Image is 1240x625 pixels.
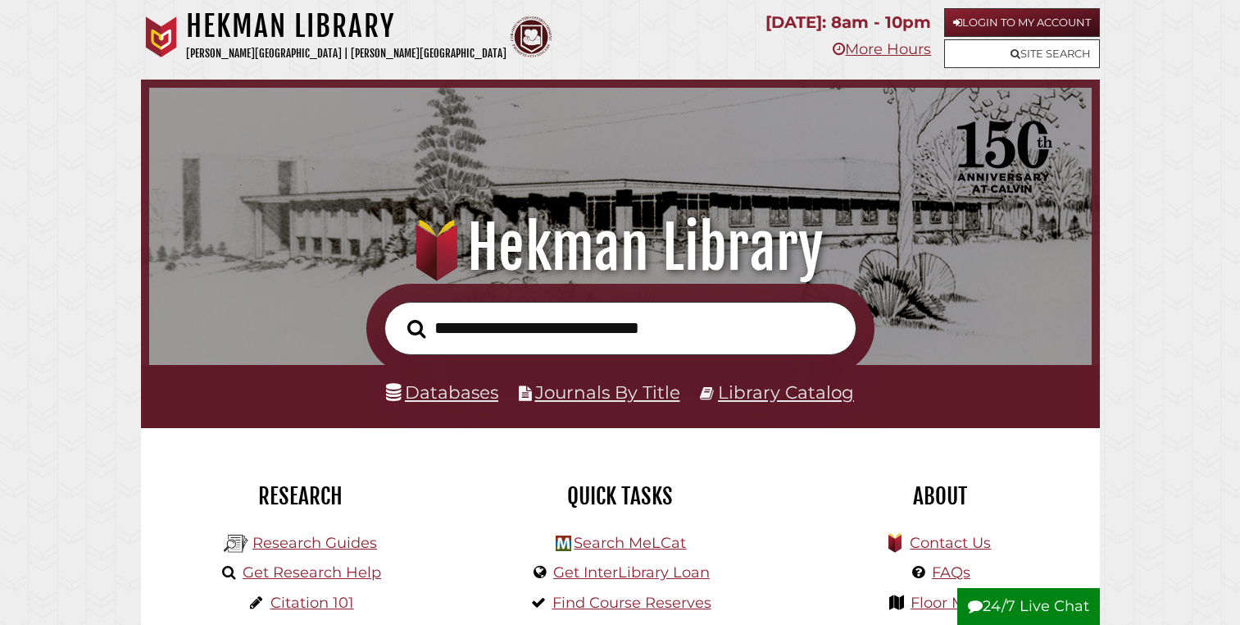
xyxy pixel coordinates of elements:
p: [PERSON_NAME][GEOGRAPHIC_DATA] | [PERSON_NAME][GEOGRAPHIC_DATA] [186,44,506,63]
a: More Hours [833,40,931,58]
a: Get InterLibrary Loan [553,563,710,582]
a: Site Search [944,39,1100,68]
button: Search [399,315,434,344]
img: Calvin Theological Seminary [511,16,552,57]
a: Search MeLCat [574,534,686,552]
p: [DATE]: 8am - 10pm [765,8,931,37]
img: Hekman Library Logo [224,531,248,556]
a: Get Research Help [243,563,381,582]
h2: Quick Tasks [473,482,768,510]
a: Research Guides [252,534,377,552]
a: FAQs [932,563,970,582]
a: Journals By Title [535,381,680,403]
a: Floor Maps [911,594,992,612]
a: Login to My Account [944,8,1100,37]
i: Search [407,318,425,338]
img: Calvin University [141,16,182,57]
a: Citation 101 [270,594,354,612]
a: Find Course Reserves [552,594,711,612]
a: Databases [386,381,498,403]
img: Hekman Library Logo [556,536,571,551]
h2: About [793,482,1088,510]
h1: Hekman Library [186,8,506,44]
h1: Hekman Library [167,212,1073,284]
a: Contact Us [910,534,991,552]
h2: Research [153,482,448,510]
a: Library Catalog [718,381,854,403]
